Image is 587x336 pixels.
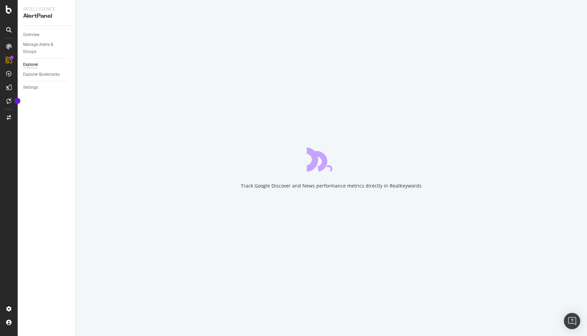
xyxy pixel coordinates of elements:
[23,41,70,55] a: Manage Alerts & Groups
[23,61,38,68] div: Explorer
[23,61,70,68] a: Explorer
[23,84,70,91] a: Settings
[23,41,64,55] div: Manage Alerts & Groups
[14,98,20,104] div: Tooltip anchor
[564,313,580,329] div: Open Intercom Messenger
[23,31,39,38] div: Overview
[241,182,422,189] div: Track Google Discover and News performance metrics directly in RealKeywords
[307,147,356,172] div: animation
[23,71,60,78] div: Explorer Bookmarks
[23,12,70,20] div: AlertPanel
[23,31,70,38] a: Overview
[23,5,70,12] div: Intelligence
[23,84,38,91] div: Settings
[23,71,70,78] a: Explorer Bookmarks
